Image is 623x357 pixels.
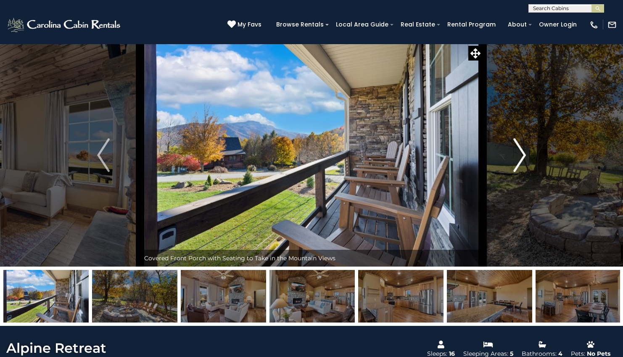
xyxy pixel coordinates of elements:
img: arrow [97,138,110,172]
img: 165401223 [358,270,443,323]
button: Previous [67,44,140,267]
span: My Favs [238,20,261,29]
img: 165401242 [92,270,177,323]
a: Rental Program [443,18,500,31]
a: Local Area Guide [332,18,393,31]
a: About [504,18,531,31]
a: Owner Login [535,18,581,31]
img: 165401224 [447,270,532,323]
a: Browse Rentals [272,18,328,31]
img: 165401238 [3,270,89,323]
img: 165401221 [536,270,621,323]
img: 165401219 [181,270,266,323]
button: Next [483,44,556,267]
a: Real Estate [396,18,439,31]
img: 165401220 [269,270,355,323]
img: phone-regular-white.png [589,20,599,29]
a: My Favs [227,20,264,29]
img: mail-regular-white.png [607,20,617,29]
img: arrow [513,138,526,172]
div: Covered Front Porch with Seating to Take in the Mountain Views [140,250,483,267]
img: White-1-2.png [6,16,123,33]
